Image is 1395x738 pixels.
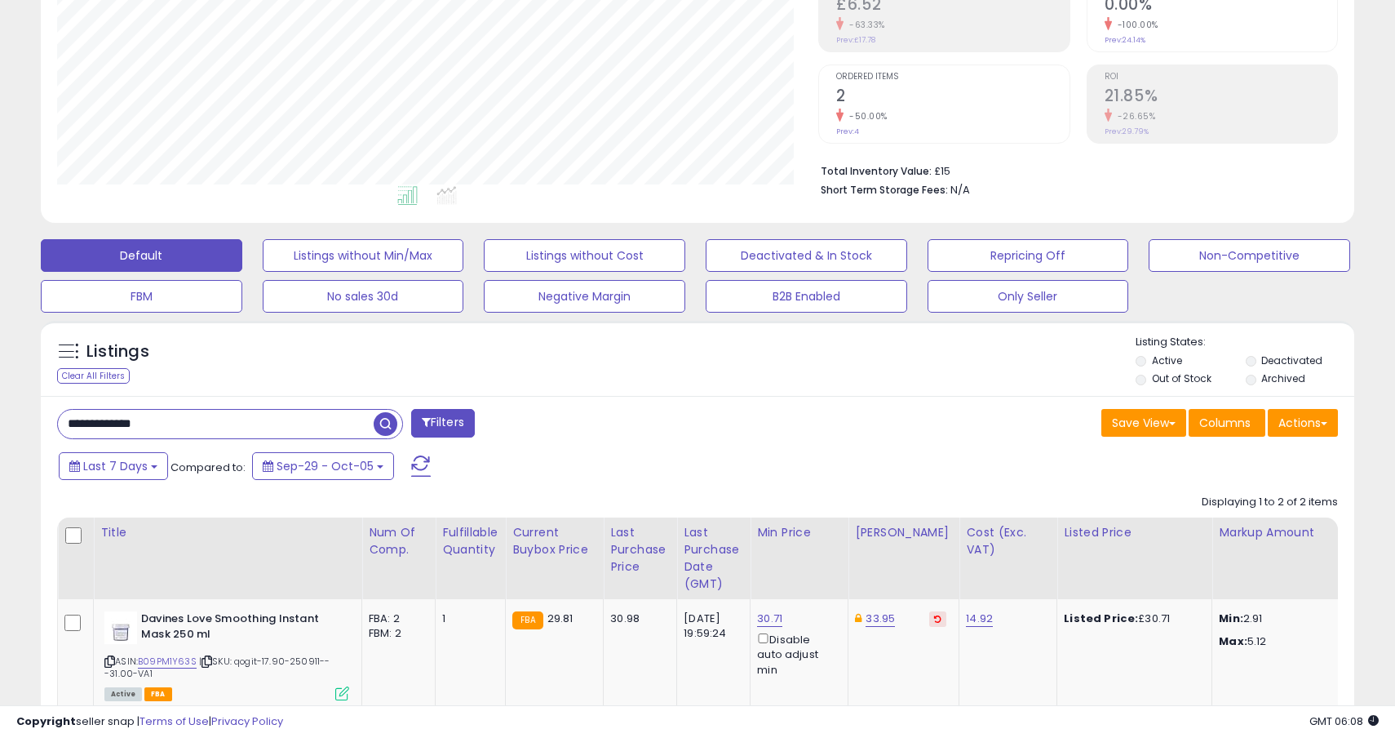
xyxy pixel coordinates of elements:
[369,524,428,558] div: Num of Comp.
[547,611,573,626] span: 29.81
[821,164,932,178] b: Total Inventory Value:
[1112,19,1158,31] small: -100.00%
[1189,409,1265,437] button: Columns
[1152,353,1182,367] label: Active
[170,460,246,475] span: Compared to:
[684,524,743,593] div: Last Purchase Date (GMT)
[16,714,76,729] strong: Copyright
[928,239,1129,272] button: Repricing Off
[100,524,355,541] div: Title
[263,239,464,272] button: Listings without Min/Max
[59,452,168,480] button: Last 7 Days
[966,524,1050,558] div: Cost (Exc. VAT)
[104,611,349,699] div: ASIN:
[16,714,283,730] div: seller snap | |
[821,160,1326,180] li: £15
[139,714,209,729] a: Terms of Use
[1105,127,1149,136] small: Prev: 29.79%
[484,280,685,313] button: Negative Margin
[966,611,993,627] a: 14.92
[211,714,283,729] a: Privacy Policy
[757,611,782,627] a: 30.71
[277,458,374,474] span: Sep-29 - Oct-05
[1219,524,1360,541] div: Markup Amount
[950,182,970,198] span: N/A
[1105,35,1145,45] small: Prev: 24.14%
[1064,611,1199,626] div: £30.71
[1219,634,1247,649] strong: Max:
[83,458,148,474] span: Last 7 Days
[844,19,885,31] small: -63.33%
[836,127,859,136] small: Prev: 4
[928,280,1129,313] button: Only Seller
[144,687,172,701] span: FBA
[104,687,142,701] span: All listings currently available for purchase on Amazon
[757,524,841,541] div: Min Price
[1105,73,1337,82] span: ROI
[86,340,149,363] h5: Listings
[821,183,948,197] b: Short Term Storage Fees:
[411,409,475,438] button: Filters
[104,611,137,644] img: 31gw7XPqkDL._SL40_.jpg
[41,280,242,313] button: FBM
[1219,634,1354,649] p: 5.12
[57,368,130,384] div: Clear All Filters
[1064,611,1138,626] b: Listed Price:
[1219,611,1354,626] p: 2.91
[836,73,1069,82] span: Ordered Items
[684,611,737,641] div: [DATE] 19:59:24
[138,655,197,669] a: B09PM1Y63S
[512,611,542,629] small: FBA
[1105,87,1337,109] h2: 21.85%
[1268,409,1338,437] button: Actions
[836,87,1069,109] h2: 2
[442,524,498,558] div: Fulfillable Quantity
[1136,335,1353,350] p: Listing States:
[442,611,493,626] div: 1
[610,611,664,626] div: 30.98
[844,110,888,122] small: -50.00%
[1064,524,1205,541] div: Listed Price
[369,611,423,626] div: FBA: 2
[836,35,875,45] small: Prev: £17.78
[855,524,952,541] div: [PERSON_NAME]
[706,280,907,313] button: B2B Enabled
[512,524,596,558] div: Current Buybox Price
[1309,714,1379,729] span: 2025-10-13 06:08 GMT
[104,655,330,679] span: | SKU: qogit-17.90-250911---31.00-VA1
[706,239,907,272] button: Deactivated & In Stock
[1101,409,1186,437] button: Save View
[1149,239,1350,272] button: Non-Competitive
[1112,110,1156,122] small: -26.65%
[263,280,464,313] button: No sales 30d
[757,630,835,678] div: Disable auto adjust min
[369,626,423,641] div: FBM: 2
[484,239,685,272] button: Listings without Cost
[1219,611,1243,626] strong: Min:
[610,524,670,576] div: Last Purchase Price
[866,611,895,627] a: 33.95
[1261,371,1305,385] label: Archived
[1199,415,1251,431] span: Columns
[41,239,242,272] button: Default
[1152,371,1211,385] label: Out of Stock
[1202,495,1338,510] div: Displaying 1 to 2 of 2 items
[252,452,394,480] button: Sep-29 - Oct-05
[141,611,339,646] b: Davines Love Smoothing Instant Mask 250 ml
[1261,353,1322,367] label: Deactivated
